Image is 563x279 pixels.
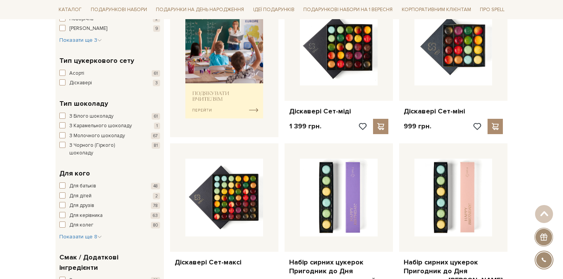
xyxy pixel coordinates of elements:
[59,98,108,109] span: Тип шоколаду
[250,4,298,16] a: Ідеї подарунків
[153,193,160,199] span: 2
[404,122,431,131] p: 999 грн.
[69,79,92,87] span: Діскавері
[152,70,160,77] span: 61
[69,212,103,220] span: Для керівника
[69,142,139,157] span: З Чорного (Гіркого) шоколаду
[151,222,160,228] span: 80
[152,142,160,149] span: 81
[59,222,160,229] button: Для колег 80
[59,70,160,77] button: Асорті 61
[56,4,85,16] a: Каталог
[289,107,388,116] a: Діскавері Сет-міді
[88,4,150,16] a: Подарункові набори
[59,182,160,190] button: Для батьків 48
[69,113,113,120] span: З Білого шоколаду
[151,133,160,139] span: 67
[154,123,160,129] span: 1
[69,132,125,140] span: З Молочного шоколаду
[59,252,158,273] span: Смак / Додаткові інгредієнти
[153,16,160,22] span: 2
[69,202,94,210] span: Для друзів
[69,70,84,77] span: Асорті
[59,113,160,120] button: З Білого шоколаду 61
[289,122,321,131] p: 1 399 грн.
[59,168,90,179] span: Для кого
[69,122,132,130] span: З Карамельного шоколаду
[59,25,160,33] button: [PERSON_NAME] 9
[151,202,160,209] span: 78
[69,182,96,190] span: Для батьків
[59,79,160,87] button: Діскавері 3
[152,113,160,120] span: 61
[59,132,160,140] button: З Молочного шоколаду 67
[153,80,160,86] span: 3
[153,4,247,16] a: Подарунки на День народження
[59,212,160,220] button: Для керівника 63
[151,212,160,219] span: 63
[59,202,160,210] button: Для друзів 78
[59,142,160,157] button: З Чорного (Гіркого) шоколаду 81
[151,183,160,189] span: 48
[69,25,107,33] span: [PERSON_NAME]
[59,36,102,44] button: Показати ще 3
[399,3,474,16] a: Корпоративним клієнтам
[59,192,160,200] button: Для дітей 2
[404,107,503,116] a: Діскавері Сет-міні
[185,11,263,118] img: banner
[59,37,102,43] span: Показати ще 3
[59,56,134,66] span: Тип цукеркового сету
[300,3,396,16] a: Подарункові набори на 1 Вересня
[59,233,102,241] button: Показати ще 8
[175,258,274,267] a: Діскавері Сет-максі
[59,122,160,130] button: З Карамельного шоколаду 1
[69,222,93,229] span: Для колег
[153,25,160,32] span: 9
[69,192,92,200] span: Для дітей
[477,4,507,16] a: Про Spell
